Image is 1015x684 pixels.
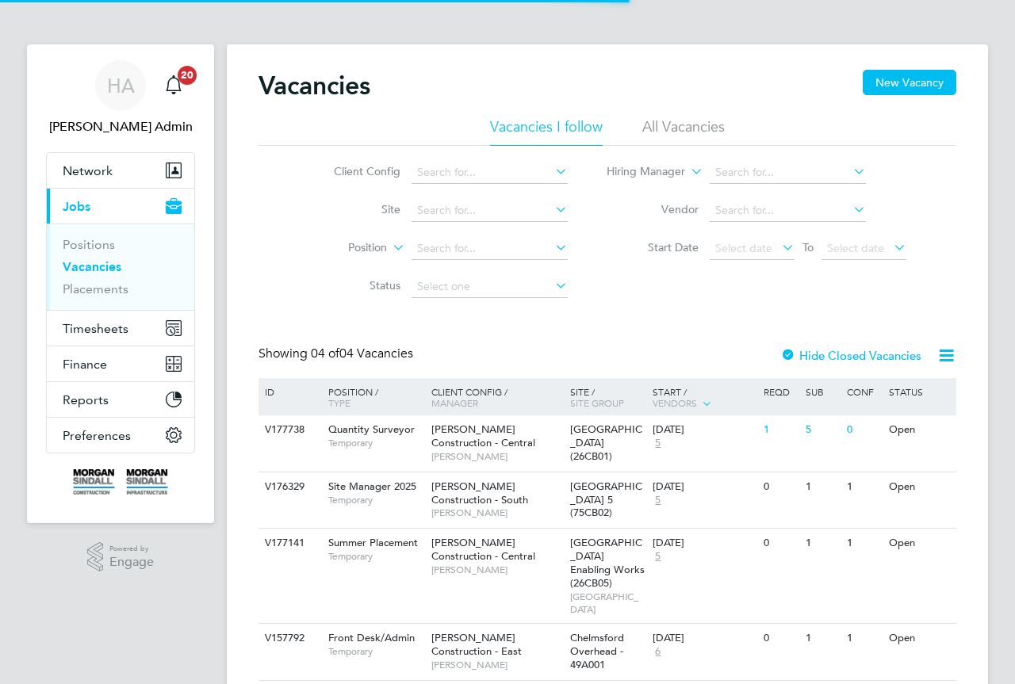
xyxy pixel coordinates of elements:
[412,238,568,260] input: Search for...
[802,415,843,445] div: 5
[316,378,427,416] div: Position /
[843,529,884,558] div: 1
[570,536,645,590] span: [GEOGRAPHIC_DATA] Enabling Works (26CB05)
[109,542,154,556] span: Powered by
[431,450,562,463] span: [PERSON_NAME]
[566,378,649,416] div: Site /
[261,378,316,405] div: ID
[63,357,107,372] span: Finance
[412,200,568,222] input: Search for...
[607,202,699,216] label: Vendor
[296,240,387,256] label: Position
[261,415,316,445] div: V177738
[46,60,195,136] a: HA[PERSON_NAME] Admin
[63,259,121,274] a: Vacancies
[27,44,214,523] nav: Main navigation
[328,494,423,506] span: Temporary
[798,237,818,258] span: To
[328,480,416,493] span: Site Manager 2025
[843,624,884,653] div: 1
[653,645,663,659] span: 6
[490,117,603,146] li: Vacancies I follow
[63,199,90,214] span: Jobs
[107,75,135,96] span: HA
[309,202,400,216] label: Site
[63,237,115,252] a: Positions
[827,241,884,255] span: Select date
[309,278,400,292] label: Status
[311,346,413,361] span: 04 Vacancies
[47,224,194,310] div: Jobs
[309,164,400,178] label: Client Config
[259,346,416,362] div: Showing
[328,422,415,436] span: Quantity Surveyor
[109,556,154,569] span: Engage
[87,542,155,572] a: Powered byEngage
[63,281,128,296] a: Placements
[653,537,756,550] div: [DATE]
[802,624,843,653] div: 1
[311,346,339,361] span: 04 of
[653,494,663,507] span: 5
[47,311,194,346] button: Timesheets
[653,423,756,437] div: [DATE]
[802,529,843,558] div: 1
[653,550,663,564] span: 5
[47,418,194,453] button: Preferences
[328,437,423,449] span: Temporary
[47,153,194,188] button: Network
[653,480,756,494] div: [DATE]
[802,472,843,502] div: 1
[328,631,415,644] span: Front Desk/Admin
[178,66,197,85] span: 20
[63,321,128,336] span: Timesheets
[63,428,131,443] span: Preferences
[431,506,562,519] span: [PERSON_NAME]
[885,472,954,502] div: Open
[653,437,663,450] span: 5
[885,378,954,405] div: Status
[843,472,884,502] div: 1
[715,241,772,255] span: Select date
[760,378,801,405] div: Reqd
[47,189,194,224] button: Jobs
[760,529,801,558] div: 0
[710,162,866,184] input: Search for...
[760,415,801,445] div: 1
[158,60,190,111] a: 20
[73,469,168,495] img: morgansindall-logo-retina.png
[431,536,535,563] span: [PERSON_NAME] Construction - Central
[47,346,194,381] button: Finance
[47,382,194,417] button: Reports
[843,378,884,405] div: Conf
[863,70,956,95] button: New Vacancy
[885,529,954,558] div: Open
[431,659,562,671] span: [PERSON_NAME]
[570,590,645,615] span: [GEOGRAPHIC_DATA]
[760,472,801,502] div: 0
[259,70,370,101] h2: Vacancies
[570,422,642,463] span: [GEOGRAPHIC_DATA] (26CB01)
[570,396,624,409] span: Site Group
[431,631,522,658] span: [PERSON_NAME] Construction - East
[594,164,685,180] label: Hiring Manager
[885,624,954,653] div: Open
[431,480,528,506] span: [PERSON_NAME] Construction - South
[261,529,316,558] div: V177141
[607,240,699,254] label: Start Date
[649,378,760,418] div: Start /
[642,117,725,146] li: All Vacancies
[46,117,195,136] span: Hays Admin
[46,469,195,495] a: Go to home page
[570,480,642,520] span: [GEOGRAPHIC_DATA] 5 (75CB02)
[431,422,535,449] span: [PERSON_NAME] Construction - Central
[802,378,843,405] div: Sub
[710,200,866,222] input: Search for...
[431,564,562,576] span: [PERSON_NAME]
[328,536,418,549] span: Summer Placement
[570,631,624,671] span: Chelmsford Overhead - 49A001
[63,163,113,178] span: Network
[261,624,316,653] div: V157792
[780,348,921,363] label: Hide Closed Vacancies
[843,415,884,445] div: 0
